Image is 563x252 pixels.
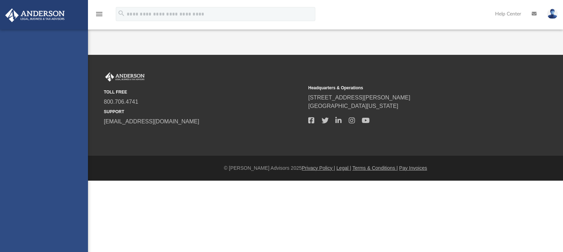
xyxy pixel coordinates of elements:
small: SUPPORT [104,109,303,115]
a: [EMAIL_ADDRESS][DOMAIN_NAME] [104,118,199,124]
a: [GEOGRAPHIC_DATA][US_STATE] [308,103,398,109]
a: 800.706.4741 [104,99,138,105]
a: Terms & Conditions | [353,165,398,171]
img: User Pic [547,9,558,19]
a: Privacy Policy | [302,165,335,171]
small: Headquarters & Operations [308,85,508,91]
a: [STREET_ADDRESS][PERSON_NAME] [308,95,410,101]
img: Anderson Advisors Platinum Portal [104,72,146,82]
a: Pay Invoices [399,165,427,171]
small: TOLL FREE [104,89,303,95]
i: menu [95,10,103,18]
img: Anderson Advisors Platinum Portal [3,8,67,22]
i: search [118,9,125,17]
a: Legal | [336,165,351,171]
div: © [PERSON_NAME] Advisors 2025 [88,164,563,172]
a: menu [95,13,103,18]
